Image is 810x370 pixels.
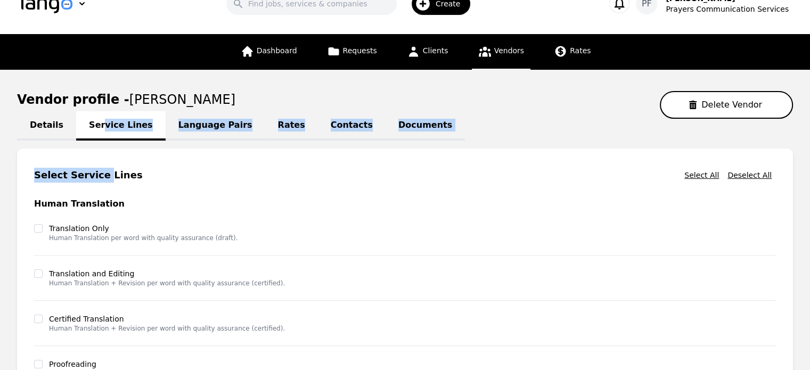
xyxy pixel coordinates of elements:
[166,111,265,141] a: Language Pairs
[472,34,530,70] a: Vendors
[494,46,524,55] span: Vendors
[321,34,383,70] a: Requests
[17,111,76,141] a: Details
[400,34,455,70] a: Clients
[680,166,723,185] button: Select All
[49,314,285,324] label: Certified Translation
[570,46,591,55] span: Rates
[666,4,789,14] div: Prayers Communication Services
[547,34,597,70] a: Rates
[17,92,235,107] h1: Vendor profile -
[257,46,297,55] span: Dashboard
[49,234,238,242] p: Human Translation per word with quality assurance (draft).
[49,268,285,279] label: Translation and Editing
[129,92,235,107] span: [PERSON_NAME]
[49,324,285,333] p: Human Translation + Revision per word with quality assurance (certified).
[386,111,465,141] a: Documents
[660,91,793,119] button: Delete Vendor
[723,166,776,185] button: Deselect All
[34,168,143,183] h2: Select Service Lines
[343,46,377,55] span: Requests
[265,111,318,141] a: Rates
[234,34,304,70] a: Dashboard
[49,359,255,369] label: Proofreading
[34,198,776,210] h3: Human Translation
[49,279,285,287] p: Human Translation + Revision per word with quality assurance (certified).
[318,111,386,141] a: Contacts
[423,46,448,55] span: Clients
[49,223,238,234] label: Translation Only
